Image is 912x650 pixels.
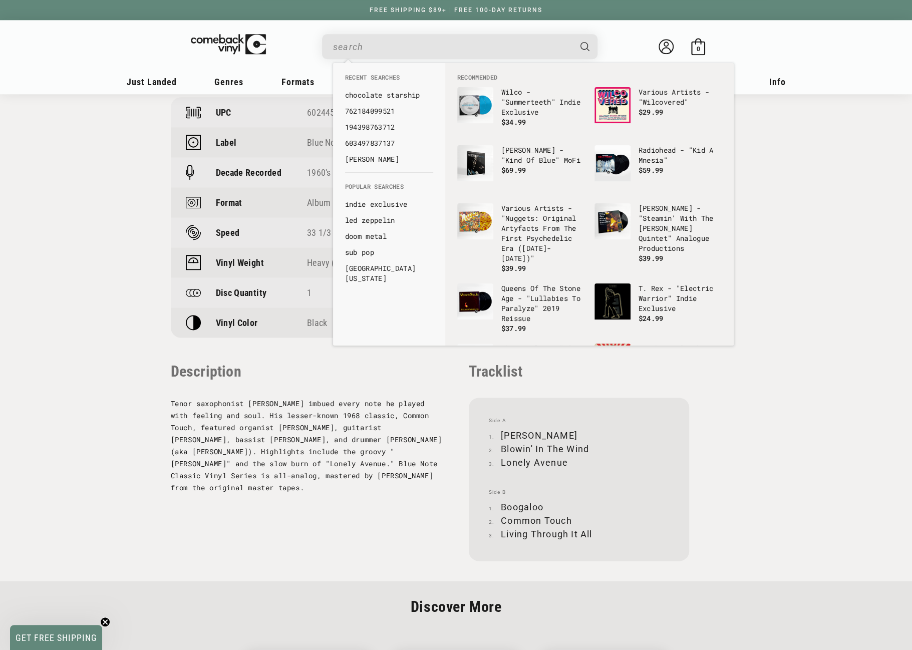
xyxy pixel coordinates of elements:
[489,456,669,469] li: Lonely Avenue
[281,77,315,87] span: Formats
[340,87,438,103] li: recent_searches: chocolate starship
[489,514,669,527] li: Common Touch
[307,317,327,328] span: Black
[501,283,584,323] p: Queens Of The Stone Age - "Lullabies To Paralyze" 2019 Reissue
[333,172,445,291] div: Popular Searches
[345,90,433,100] a: chocolate starship
[501,165,526,175] span: $69.99
[340,182,438,196] li: Popular Searches
[307,137,429,148] div: ,
[457,203,493,239] img: Various Artists - "Nuggets: Original Artyfacts From The First Psychedelic Era (1965-1968)"
[340,103,438,119] li: recent_searches: 762184099521
[594,145,631,181] img: Radiohead - "Kid A Mnesia"
[589,339,727,397] li: default_products: Incubus - "Light Grenades" Regular
[340,228,438,244] li: default_suggestions: doom metal
[457,145,584,193] a: Miles Davis - "Kind Of Blue" MoFi [PERSON_NAME] - "Kind Of Blue" MoFi $69.99
[216,197,242,208] p: Format
[100,617,110,627] button: Close teaser
[345,138,433,148] a: 603497837137
[589,82,727,140] li: default_products: Various Artists - "Wilcovered"
[501,145,584,165] p: [PERSON_NAME] - "Kind Of Blue" MoFi
[307,227,351,238] a: 33 1/3 RPM
[345,247,433,257] a: sub pop
[333,63,445,172] div: Recent Searches
[489,418,669,424] span: Side A
[489,429,669,442] li: [PERSON_NAME]
[322,34,597,59] div: Search
[127,77,177,87] span: Just Landed
[171,363,444,380] p: Description
[639,283,722,313] p: T. Rex - "Electric Warrior" Indie Exclusive
[594,145,722,193] a: Radiohead - "Kid A Mnesia" Radiohead - "Kid A Mnesia" $59.99
[594,87,722,135] a: Various Artists - "Wilcovered" Various Artists - "Wilcovered" $29.99
[345,215,433,225] a: led zeppelin
[452,339,589,397] li: default_products: The Beatles - "1"
[345,154,433,164] a: [PERSON_NAME]
[340,73,438,87] li: Recent Searches
[452,140,589,198] li: default_products: Miles Davis - "Kind Of Blue" MoFi
[345,106,433,116] a: 762184099521
[345,263,433,283] a: [GEOGRAPHIC_DATA][US_STATE]
[216,227,240,238] p: Speed
[594,203,631,239] img: Miles Davis - "Steamin' With The Miles Davis Quintet" Analogue Productions
[214,77,243,87] span: Genres
[307,287,312,298] span: 1
[501,117,526,127] span: $34.99
[469,363,689,380] p: Tracklist
[345,199,433,209] a: indie exclusive
[489,489,669,495] span: Side B
[445,63,734,346] div: Recommended
[452,73,727,82] li: Recommended
[340,151,438,167] li: recent_searches: elton john
[594,344,722,392] a: Incubus - "Light Grenades" Regular Incubus - "Light Grenades" Regular
[457,344,584,392] a: The Beatles - "1" The Beatles - "1"
[639,107,664,117] span: $29.99
[594,283,631,319] img: T. Rex - "Electric Warrior" Indie Exclusive
[457,203,584,273] a: Various Artists - "Nuggets: Original Artyfacts From The First Psychedelic Era (1965-1968)" Variou...
[345,122,433,132] a: 194398763712
[501,344,584,354] p: The Beatles - "1"
[639,145,722,165] p: Radiohead - "Kid A Mnesia"
[457,87,493,123] img: Wilco - "Summerteeth" Indie Exclusive
[307,107,429,118] div: 602445353279
[489,442,669,456] li: Blowin' In The Wind
[216,287,267,298] p: Disc Quantity
[589,198,727,268] li: default_products: Miles Davis - "Steamin' With The Miles Davis Quintet" Analogue Productions
[345,231,433,241] a: doom metal
[594,87,631,123] img: Various Artists - "Wilcovered"
[594,283,722,332] a: T. Rex - "Electric Warrior" Indie Exclusive T. Rex - "Electric Warrior" Indie Exclusive $24.99
[501,87,584,117] p: Wilco - "Summerteeth" Indie Exclusive
[216,167,281,178] p: Decade Recorded
[340,135,438,151] li: recent_searches: 603497837137
[457,145,493,181] img: Miles Davis - "Kind Of Blue" MoFi
[696,45,700,53] span: 0
[501,203,584,263] p: Various Artists - "Nuggets: Original Artyfacts From The First Psychedelic Era ([DATE]-[DATE])"
[452,82,589,140] li: default_products: Wilco - "Summerteeth" Indie Exclusive
[307,137,342,148] a: Blue Note
[307,257,372,268] a: Heavy (180-200g)
[457,87,584,135] a: Wilco - "Summerteeth" Indie Exclusive Wilco - "Summerteeth" Indie Exclusive $34.99
[307,167,331,178] a: 1960's
[16,632,97,643] span: GET FREE SHIPPING
[489,500,669,514] li: Boogaloo
[360,7,552,14] a: FREE SHIPPING $89+ | FREE 100-DAY RETURNS
[594,203,722,263] a: Miles Davis - "Steamin' With The Miles Davis Quintet" Analogue Productions [PERSON_NAME] - "Steam...
[589,140,727,198] li: default_products: Radiohead - "Kid A Mnesia"
[489,527,669,541] li: Living Through It All
[639,253,664,263] span: $39.99
[639,87,722,107] p: Various Artists - "Wilcovered"
[452,198,589,278] li: default_products: Various Artists - "Nuggets: Original Artyfacts From The First Psychedelic Era (...
[639,344,722,364] p: Incubus - "Light Grenades" Regular
[501,263,526,273] span: $39.99
[589,278,727,337] li: default_products: T. Rex - "Electric Warrior" Indie Exclusive
[340,196,438,212] li: default_suggestions: indie exclusive
[340,119,438,135] li: recent_searches: 194398763712
[457,283,584,334] a: Queens Of The Stone Age - "Lullabies To Paralyze" 2019 Reissue Queens Of The Stone Age - "Lullabi...
[340,244,438,260] li: default_suggestions: sub pop
[457,344,493,380] img: The Beatles - "1"
[571,34,598,59] button: Search
[639,165,664,175] span: $59.99
[769,77,786,87] span: Info
[216,137,237,148] p: Label
[340,260,438,286] li: default_suggestions: hotel california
